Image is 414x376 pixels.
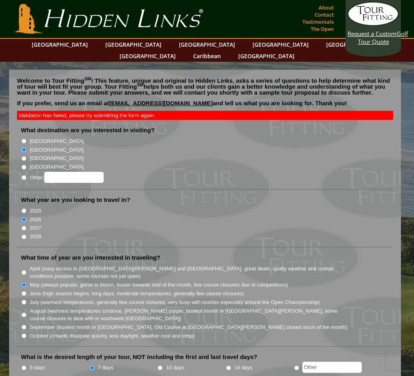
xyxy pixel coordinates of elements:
[300,16,336,27] a: Testimonials
[30,281,288,289] label: May (always popular, gorse in bloom, busier towards end of the month, few course closures due to ...
[309,23,336,34] a: The Open
[322,39,386,50] a: [GEOGRAPHIC_DATA]
[317,2,336,13] a: About
[175,39,239,50] a: [GEOGRAPHIC_DATA]
[30,172,103,183] label: Other:
[109,100,213,106] a: [EMAIL_ADDRESS][DOMAIN_NAME]
[101,39,165,50] a: [GEOGRAPHIC_DATA]
[30,265,348,280] label: April (easy access to [GEOGRAPHIC_DATA][PERSON_NAME] and [GEOGRAPHIC_DATA], great deals, spotty w...
[30,207,41,215] label: 2025
[302,362,362,373] input: Other
[166,364,184,372] label: 10 days
[348,2,399,46] a: Request a CustomGolf Tour Quote
[30,364,45,372] label: 5 days
[21,254,160,262] label: What time of year are you interested in traveling?
[30,307,348,323] label: August (warmest temperatures continue, [PERSON_NAME] purple, busiest month in [GEOGRAPHIC_DATA][P...
[348,30,397,38] span: Request a Custom
[28,39,92,50] a: [GEOGRAPHIC_DATA]
[98,364,113,372] label: 7 days
[30,137,84,145] label: [GEOGRAPHIC_DATA]
[30,146,84,154] label: [GEOGRAPHIC_DATA]
[30,163,84,171] label: [GEOGRAPHIC_DATA]
[84,76,91,81] sup: SM
[17,78,393,95] p: Welcome to Tour Fitting ! This feature, unique and original to Hidden Links, asks a series of que...
[17,111,393,120] div: Validation has failed, please try submitting the form again.
[44,172,104,183] input: Other:
[21,196,130,204] label: What year are you looking to travel in?
[30,216,41,224] label: 2026
[313,9,336,20] a: Contact
[30,224,41,232] label: 2027
[116,50,180,62] a: [GEOGRAPHIC_DATA]
[21,353,257,361] label: What is the desired length of your tour, NOT including the first and last travel days?
[30,290,244,298] label: June (high season begins, long days, moderate temperatures, generally few course closures)
[249,39,313,50] a: [GEOGRAPHIC_DATA]
[30,332,195,340] label: October (crowds dissipate quickly, less daylight, weather cool and crisp)
[234,50,298,62] a: [GEOGRAPHIC_DATA]
[30,154,84,162] label: [GEOGRAPHIC_DATA]
[137,82,144,87] sup: SM
[17,100,393,112] p: If you prefer, send us an email at and tell us what you are looking for. Thank you!
[30,233,41,241] label: 2028
[234,364,253,372] label: 14 days
[30,298,320,306] label: July (warmest temperatures, generally few course closures, very busy with tourists especially aro...
[30,323,347,331] label: September (busiest month in [GEOGRAPHIC_DATA], Old Course at [GEOGRAPHIC_DATA][PERSON_NAME] close...
[21,126,155,134] label: What destination are you interested in visiting?
[189,50,225,62] a: Caribbean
